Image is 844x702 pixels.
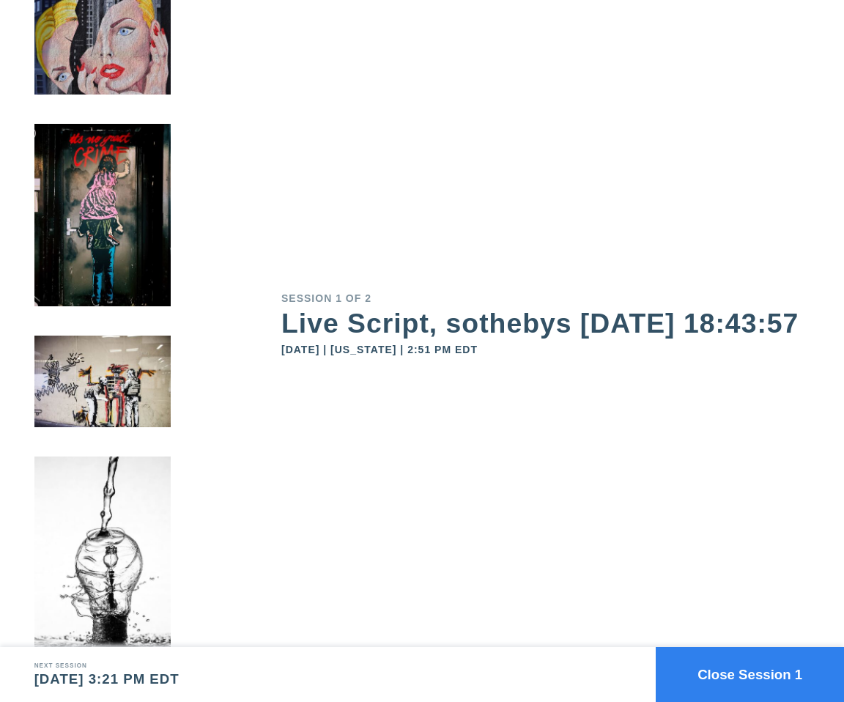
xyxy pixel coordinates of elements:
div: Live Script, sothebys [DATE] 18:43:57 [281,310,810,337]
img: small [34,7,171,131]
div: Session 1 of 2 [281,293,810,303]
div: [DATE] 3:21 PM EDT [34,673,179,687]
img: small [34,464,171,698]
div: [DATE] | [US_STATE] | 2:51 PM EDT [281,344,810,355]
img: small [34,343,171,464]
img: small [34,132,171,344]
div: Next session [34,663,179,669]
button: Close Session 1 [656,647,844,702]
